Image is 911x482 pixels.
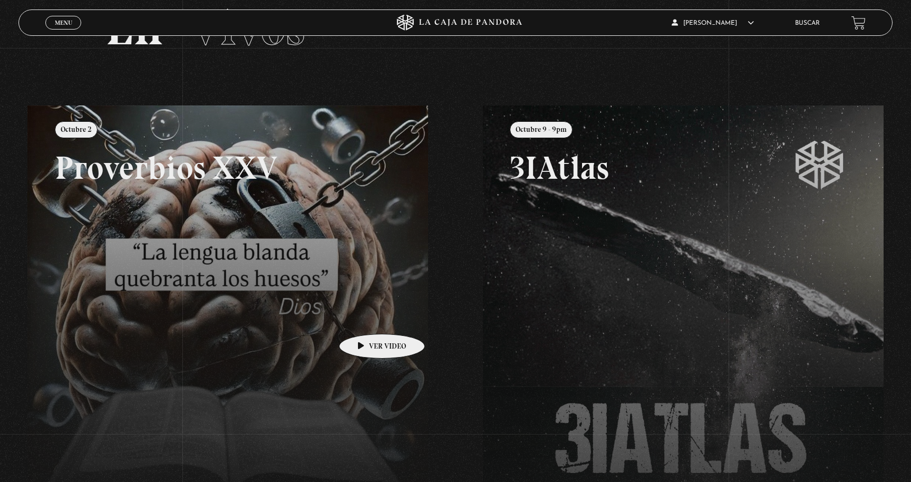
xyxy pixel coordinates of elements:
[105,3,805,53] h2: En
[672,20,754,26] span: [PERSON_NAME]
[51,28,76,36] span: Cerrar
[795,20,820,26] a: Buscar
[851,16,866,30] a: View your shopping cart
[55,20,72,26] span: Menu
